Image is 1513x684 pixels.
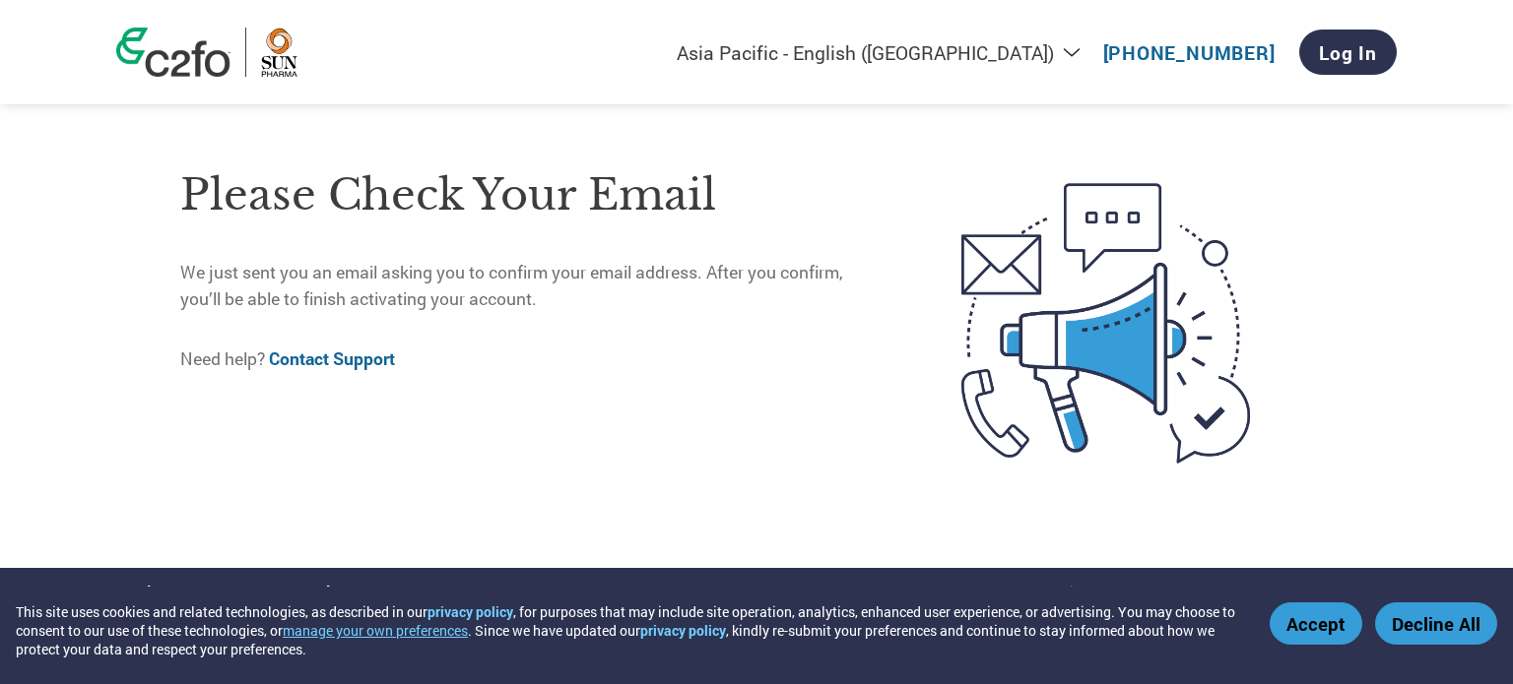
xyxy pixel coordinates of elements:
div: This site uses cookies and related technologies, as described in our , for purposes that may incl... [16,602,1241,658]
h1: Please check your email [180,163,879,227]
a: privacy policy [428,602,513,621]
p: © 2024 Pollen, Inc. All rights reserved / Pat. 10,817,932 and Pat. 11,100,477. [926,582,1397,602]
p: We just sent you an email asking you to confirm your email address. After you confirm, you’ll be ... [180,260,879,312]
a: Terms [213,582,256,602]
a: Security [286,582,344,602]
img: open-email [879,148,1333,498]
a: privacy policy [640,621,726,640]
button: Accept [1270,602,1362,645]
img: c2fo logo [116,28,230,77]
a: Privacy [131,582,183,602]
button: manage your own preferences [283,621,468,640]
button: Decline All [1375,602,1497,645]
a: Contact Support [269,347,395,370]
a: Log In [1299,30,1397,75]
img: Sun Pharma [261,28,297,77]
p: Need help? [180,346,879,372]
a: [PHONE_NUMBER] [1103,40,1276,65]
